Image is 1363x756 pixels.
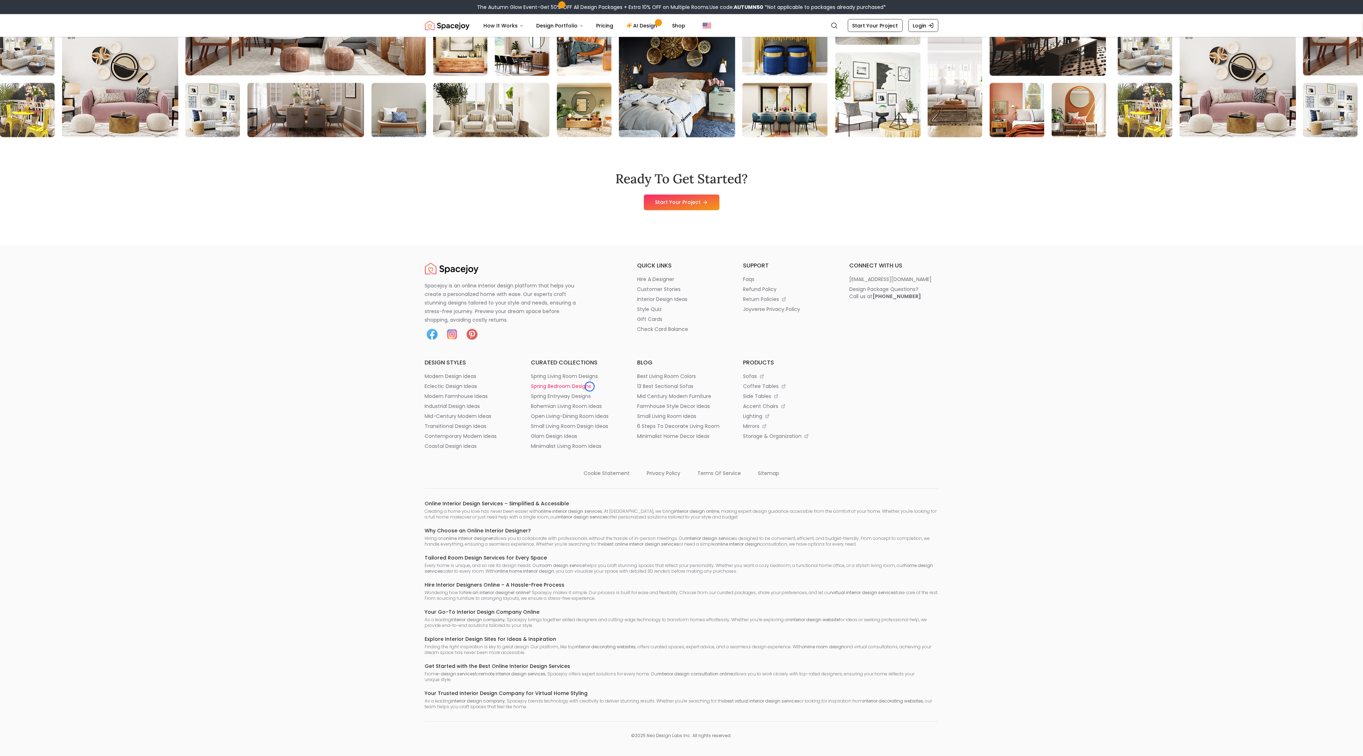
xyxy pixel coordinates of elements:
h6: connect with us [849,262,938,270]
a: Instagram icon [445,327,459,342]
h6: support [743,262,832,270]
a: side tables [743,393,832,400]
a: bohemian living room ideas [531,403,620,410]
a: gift cards [637,316,726,323]
a: minimalist living room ideas [531,443,620,450]
img: Facebook icon [425,327,439,342]
a: coffee tables [743,383,832,390]
p: terms of service [698,470,741,477]
a: return policies [743,296,832,303]
h6: Hire Interior Designers Online – A Hassle-Free Process [425,582,938,589]
h6: quick links [637,262,726,270]
p: modern design ideas [425,373,477,380]
a: lighting [743,413,832,420]
strong: online interior design services [538,509,603,515]
p: style quiz [637,306,662,313]
a: terms of service [698,467,741,477]
a: spring entryway designs [531,393,620,400]
a: industrial design ideas [425,403,514,410]
p: transitional design ideas [425,423,487,430]
div: The Autumn Glow Event-Get 50% OFF All Design Packages + Extra 10% OFF on Multiple Rooms. [477,4,886,11]
p: lighting [743,413,762,420]
strong: interior design consultation online [659,671,733,677]
img: United States [703,21,711,30]
p: [EMAIL_ADDRESS][DOMAIN_NAME] [849,276,932,283]
p: open living-dining room ideas [531,413,609,420]
nav: Main [478,19,691,33]
h6: Online Interior Design Services – Simplified & Accessible [425,500,938,507]
p: refund policy [743,286,777,293]
a: Spacejoy [425,262,478,276]
a: open living-dining room ideas [531,413,620,420]
strong: interior decorating websites [576,644,636,650]
a: modern farmhouse ideas [425,393,514,400]
a: [EMAIL_ADDRESS][DOMAIN_NAME] [849,276,938,283]
p: Finding the right inspiration is key to great design. Our platform, like top , offers curated spa... [425,644,938,656]
p: spring bedroom designs [531,383,591,390]
p: joyverse privacy policy [743,306,800,313]
a: check card balance [637,326,726,333]
a: Start Your Project [848,19,903,32]
a: 13 best sectional sofas [637,383,726,390]
p: As a leading , Spacejoy brings together skilled designers and cutting-edge technology to transfor... [425,617,938,629]
h6: Explore Interior Design Sites for Ideas & Inspiration [425,636,938,643]
p: coffee tables [743,383,779,390]
img: Pinterest icon [465,327,479,342]
a: sitemap [758,467,779,477]
h6: Your Go-To Interior Design Company Online [425,609,938,616]
a: faqs [743,276,832,283]
p: Every home is unique, and so are its design needs. Our helps you craft stunning spaces that refle... [425,563,938,574]
p: eclectic design ideas [425,383,477,390]
strong: virtual interior design services [832,590,896,596]
strong: interior design company [451,698,505,704]
p: side tables [743,393,771,400]
strong: home design services [425,563,933,574]
strong: remote interior design services [480,671,546,677]
button: Design Portfolio [531,19,589,33]
a: joyverse privacy policy [743,306,832,313]
p: farmhouse style decor ideas [637,403,710,410]
p: Creating a home you love has never been easier with . At [GEOGRAPHIC_DATA], we bring , making exp... [425,509,938,520]
strong: online room design [802,644,845,650]
span: Use code: [709,4,763,11]
span: *Not applicable to packages already purchased* [763,4,886,11]
p: sofas [743,373,757,380]
p: From to , Spacejoy offers expert solutions for every home. Our allows you to work closely with to... [425,671,938,683]
a: hire a designer [637,276,726,283]
p: return policies [743,296,779,303]
p: minimalist living room ideas [531,443,601,450]
h6: products [743,359,832,367]
p: small living room design ideas [531,423,608,430]
p: spring entryway designs [531,393,591,400]
p: As a leading , Spacejoy blends technology with creativity to deliver stunning results. Whether yo... [425,699,938,710]
p: modern farmhouse ideas [425,393,488,400]
strong: online home interior design [495,568,554,574]
div: Design Package Questions? Call us at [849,286,921,300]
a: mid-century modern ideas [425,413,514,420]
img: Spacejoy Logo [425,19,470,33]
p: industrial design ideas [425,403,480,410]
a: spring living room designs [531,373,620,380]
h6: Your Trusted Interior Design Company for Virtual Home Styling [425,690,938,697]
p: faqs [743,276,754,283]
strong: interior decorating websites [863,698,923,704]
a: coastal design ideas [425,443,514,450]
h6: design styles [425,359,514,367]
a: eclectic design ideas [425,383,514,390]
p: accent chairs [743,403,778,410]
a: contemporary modern ideas [425,433,514,440]
p: glam design ideas [531,433,577,440]
p: check card balance [637,326,688,333]
p: sitemap [758,470,779,477]
a: Shop [667,19,691,33]
strong: interior design services [558,514,608,520]
a: farmhouse style decor ideas [637,403,726,410]
p: coastal design ideas [425,443,477,450]
a: small living room design ideas [531,423,620,430]
h6: curated collections [531,359,620,367]
strong: best virtual interior design services [725,698,800,704]
p: mirrors [743,423,759,430]
p: contemporary modern ideas [425,433,497,440]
